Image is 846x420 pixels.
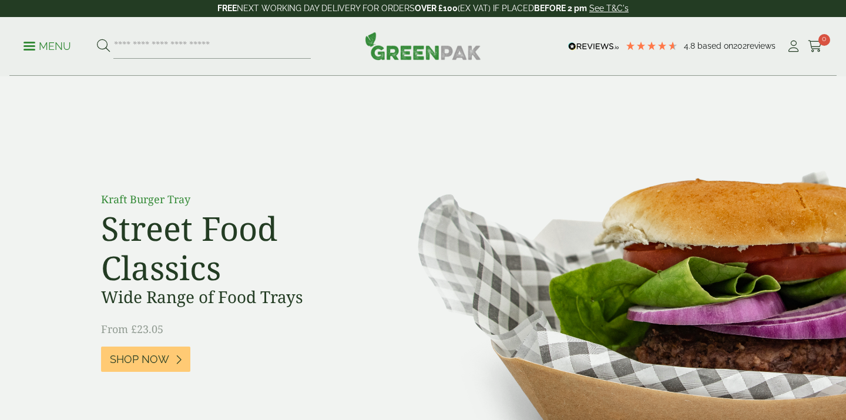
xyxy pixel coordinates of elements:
[534,4,587,13] strong: BEFORE 2 pm
[625,41,678,51] div: 4.79 Stars
[101,322,163,336] span: From £23.05
[786,41,801,52] i: My Account
[365,32,481,60] img: GreenPak Supplies
[808,41,822,52] i: Cart
[217,4,237,13] strong: FREE
[101,191,365,207] p: Kraft Burger Tray
[101,347,190,372] a: Shop Now
[23,39,71,51] a: Menu
[110,353,169,366] span: Shop Now
[589,4,629,13] a: See T&C's
[568,42,619,51] img: REVIEWS.io
[101,287,365,307] h3: Wide Range of Food Trays
[808,38,822,55] a: 0
[733,41,747,51] span: 202
[101,209,365,287] h2: Street Food Classics
[697,41,733,51] span: Based on
[747,41,775,51] span: reviews
[23,39,71,53] p: Menu
[818,34,830,46] span: 0
[684,41,697,51] span: 4.8
[415,4,458,13] strong: OVER £100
